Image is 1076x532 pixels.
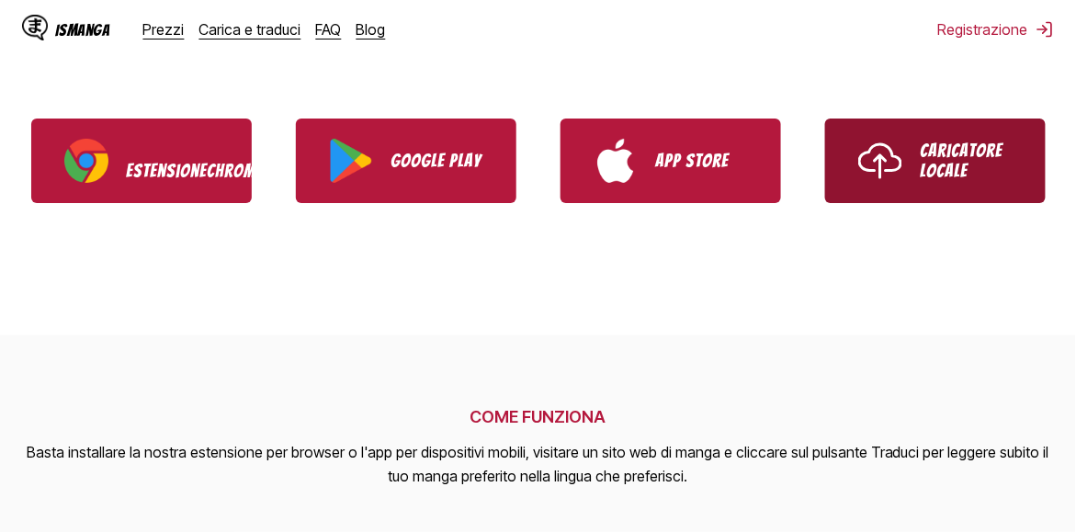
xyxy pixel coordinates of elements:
font: Estensione [127,161,208,181]
a: Utilizzare IsManga Local Uploader [825,119,1046,203]
font: Google Play [391,151,482,171]
font: Chrome [208,161,264,181]
a: Scarica IsManga da Google Play [296,119,516,203]
a: Logo IsMangaIsManga [22,15,143,44]
font: Caricatore locale [921,141,1003,181]
img: Logo dell'App Store [594,139,638,183]
img: Icona di caricamento [858,139,902,183]
button: Registrazione [938,20,1054,39]
a: Scarica IsManga dall'App Store [561,119,781,203]
font: IsManga [55,21,110,39]
a: Scarica l'estensione IsManga per Chrome [31,119,252,203]
img: Logo cromato [64,139,108,183]
a: Prezzi [143,20,185,39]
font: Registrazione [938,20,1028,39]
font: App Store [656,151,730,171]
font: COME FUNZIONA [470,407,606,426]
img: disconnessione [1036,20,1054,39]
img: Logo di Google Play [329,139,373,183]
a: Blog [357,20,386,39]
a: Carica e traduci [199,20,301,39]
font: Basta installare la nostra estensione per browser o l'app per dispositivi mobili, visitare un sit... [27,443,1049,485]
img: Logo IsManga [22,15,48,40]
a: FAQ [316,20,342,39]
